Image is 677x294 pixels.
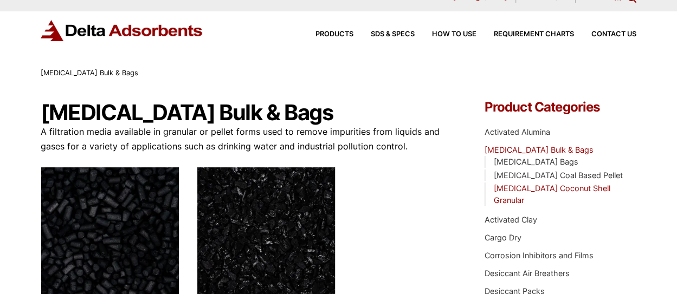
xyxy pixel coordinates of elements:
a: [MEDICAL_DATA] Bulk & Bags [484,145,593,154]
a: Corrosion Inhibitors and Films [484,251,593,260]
p: A filtration media available in granular or pellet forms used to remove impurities from liquids a... [41,125,455,154]
h1: [MEDICAL_DATA] Bulk & Bags [41,101,455,125]
a: Activated Alumina [484,127,550,136]
span: [MEDICAL_DATA] Bulk & Bags [41,69,138,77]
a: Requirement Charts [476,31,574,38]
h4: Product Categories [484,101,636,114]
span: Contact Us [591,31,636,38]
a: Contact Us [574,31,636,38]
a: Products [298,31,353,38]
a: SDS & SPECS [353,31,415,38]
a: [MEDICAL_DATA] Coconut Shell Granular [494,184,610,205]
a: Activated Clay [484,215,537,224]
span: How to Use [432,31,476,38]
a: Cargo Dry [484,233,521,242]
span: SDS & SPECS [371,31,415,38]
a: [MEDICAL_DATA] Coal Based Pellet [494,171,623,180]
a: How to Use [415,31,476,38]
span: Requirement Charts [494,31,574,38]
a: Desiccant Air Breathers [484,269,569,278]
img: Delta Adsorbents [41,20,203,41]
span: Products [315,31,353,38]
a: [MEDICAL_DATA] Bags [494,157,578,166]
